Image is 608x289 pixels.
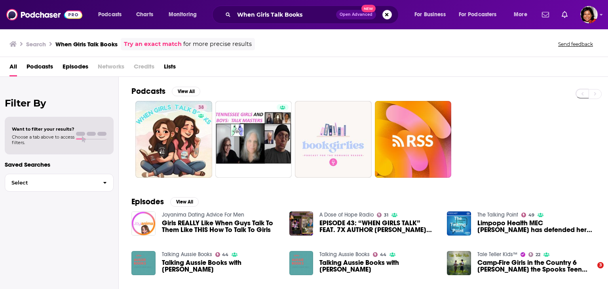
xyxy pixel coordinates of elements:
span: 22 [536,253,540,257]
a: Podcasts [27,60,53,76]
a: PodcastsView All [131,86,200,96]
span: Credits [134,60,154,76]
span: Talking Aussie Books with [PERSON_NAME] [162,259,280,273]
span: Podcasts [98,9,122,20]
button: open menu [508,8,537,21]
button: View All [170,197,199,207]
span: Open Advanced [340,13,372,17]
a: 49 [521,213,534,217]
a: 38 [135,101,212,178]
a: All [9,60,17,76]
span: 3 [597,262,604,268]
a: A Dose of Hope Radio [319,211,374,218]
span: More [514,9,527,20]
button: open menu [454,8,508,21]
button: Show profile menu [580,6,598,23]
a: Talking Aussie Books [319,251,370,258]
a: 44 [215,252,229,257]
button: View All [172,87,200,96]
a: Show notifications dropdown [559,8,571,21]
span: Talking Aussie Books with [PERSON_NAME] [319,259,437,273]
button: Open AdvancedNew [336,10,376,19]
a: Talking Aussie Books with Veronica Lando [162,259,280,273]
span: Want to filter your results? [12,126,74,132]
img: Girls REALLY Like When Guys Talk To Them Like THIS How To Talk To Girls [131,211,156,236]
span: Monitoring [169,9,197,20]
button: open menu [409,8,456,21]
a: Camp-Fire Girls in the Country 6 Stella M. Francis Braving the Spooks Teen Girls Adventure Books [477,259,595,273]
a: Episodes [63,60,88,76]
a: 44 [373,252,386,257]
p: Saved Searches [5,161,114,168]
a: Talking Aussie Books [162,251,212,258]
span: 44 [380,253,386,257]
span: EPISODE 43: “WHEN GIRLS TALK” FEAT. 7X AUTHOR [PERSON_NAME] AND THE 2ND ANNUAL GIRL TALK ENTERTAI... [319,220,437,233]
span: Charts [136,9,153,20]
span: Logged in as terelynbc [580,6,598,23]
a: Lists [164,60,176,76]
a: EPISODE 43: “WHEN GIRLS TALK” FEAT. 7X AUTHOR LAURA DAVIS AND THE 2ND ANNUAL GIRL TALK ENTERTAINM... [319,220,437,233]
h2: Podcasts [131,86,165,96]
img: Talking Aussie Books with Veronica Lando [131,251,156,275]
a: Joyanima Dating Advice For Men [162,211,244,218]
span: Choose a tab above to access filters. [12,134,74,145]
a: Talking Aussie Books with Lauren K McKellar [319,259,437,273]
a: Try an exact match [124,40,182,49]
span: Camp-Fire Girls in the Country 6 [PERSON_NAME] the Spooks Teen Girls Adventure Books [477,259,595,273]
button: open menu [163,8,207,21]
a: The Talking Point [477,211,518,218]
span: 44 [222,253,228,257]
img: Talking Aussie Books with Lauren K McKellar [289,251,313,275]
a: 38 [195,104,207,110]
a: Girls REALLY Like When Guys Talk To Them Like THIS How To Talk To Girls [162,220,280,233]
img: EPISODE 43: “WHEN GIRLS TALK” FEAT. 7X AUTHOR LAURA DAVIS AND THE 2ND ANNUAL GIRL TALK ENTERTAINM... [289,211,313,236]
span: Select [5,180,97,185]
span: For Business [414,9,446,20]
span: for more precise results [183,40,252,49]
button: Send feedback [556,41,595,48]
span: 49 [528,213,534,217]
span: New [361,5,376,12]
h2: Episodes [131,197,164,207]
a: Charts [131,8,158,21]
a: EpisodesView All [131,197,199,207]
img: Podchaser - Follow, Share and Rate Podcasts [6,7,82,22]
button: Select [5,174,114,192]
a: 31 [377,213,388,217]
input: Search podcasts, credits, & more... [234,8,336,21]
a: Show notifications dropdown [539,8,552,21]
h3: When Girls Talk Books [55,40,118,48]
span: Limpopo Health MEC [PERSON_NAME] has defended her statement that girls should close their legs an... [477,220,595,233]
span: Networks [98,60,124,76]
span: For Podcasters [459,9,497,20]
div: Search podcasts, credits, & more... [220,6,406,24]
h2: Filter By [5,97,114,109]
img: Limpopo Health MEC Phohi Ramathuba has defended her statement that girls should close their legs ... [447,211,471,236]
a: Limpopo Health MEC Phohi Ramathuba has defended her statement that girls should close their legs ... [477,220,595,233]
span: 38 [198,104,204,112]
a: Tale Teller Kids™ [477,251,517,258]
span: 31 [384,213,388,217]
h3: Search [26,40,46,48]
img: Camp-Fire Girls in the Country 6 Stella M. Francis Braving the Spooks Teen Girls Adventure Books [447,251,471,275]
a: 22 [528,252,540,257]
img: User Profile [580,6,598,23]
iframe: Intercom live chat [581,262,600,281]
button: open menu [93,8,132,21]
